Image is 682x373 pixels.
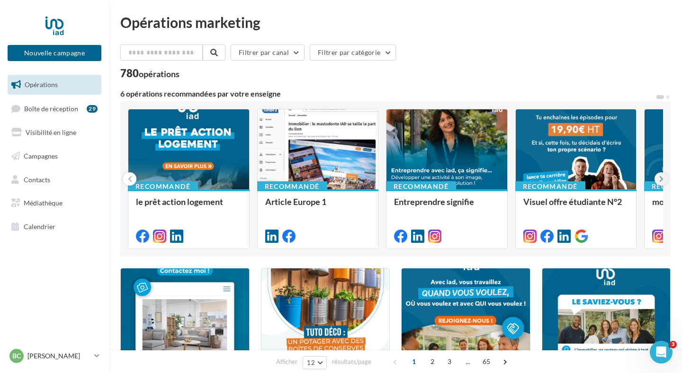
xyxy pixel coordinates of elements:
[139,70,179,78] div: opérations
[265,196,326,207] span: Article Europe 1
[24,104,78,112] span: Boîte de réception
[25,80,58,89] span: Opérations
[120,90,655,98] div: 6 opérations recommandées par votre enseigne
[128,181,198,192] div: Recommandé
[12,351,21,361] span: BC
[24,222,55,231] span: Calendrier
[669,341,677,348] span: 3
[6,170,103,190] a: Contacts
[120,15,671,29] div: Opérations marketing
[24,199,63,207] span: Médiathèque
[24,152,58,160] span: Campagnes
[460,354,476,369] span: ...
[136,196,223,207] span: le prêt action logement
[303,356,327,369] button: 12
[26,128,76,136] span: Visibilité en ligne
[6,98,103,119] a: Boîte de réception29
[310,44,396,61] button: Filtrer par catégorie
[515,181,585,192] div: Recommandé
[257,181,327,192] div: Recommandé
[120,68,179,79] div: 780
[442,354,457,369] span: 3
[394,196,474,207] span: Entreprendre signifie
[6,217,103,237] a: Calendrier
[523,196,622,207] span: Visuel offre étudiante N°2
[307,359,315,366] span: 12
[87,105,98,113] div: 29
[276,357,297,366] span: Afficher
[27,351,90,361] p: [PERSON_NAME]
[332,357,371,366] span: résultats/page
[8,45,101,61] button: Nouvelle campagne
[406,354,422,369] span: 1
[24,175,50,183] span: Contacts
[386,181,456,192] div: Recommandé
[6,123,103,142] a: Visibilité en ligne
[6,146,103,166] a: Campagnes
[650,341,673,364] iframe: Intercom live chat
[425,354,440,369] span: 2
[8,347,101,365] a: BC [PERSON_NAME]
[231,44,305,61] button: Filtrer par canal
[6,193,103,213] a: Médiathèque
[479,354,494,369] span: 65
[6,75,103,95] a: Opérations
